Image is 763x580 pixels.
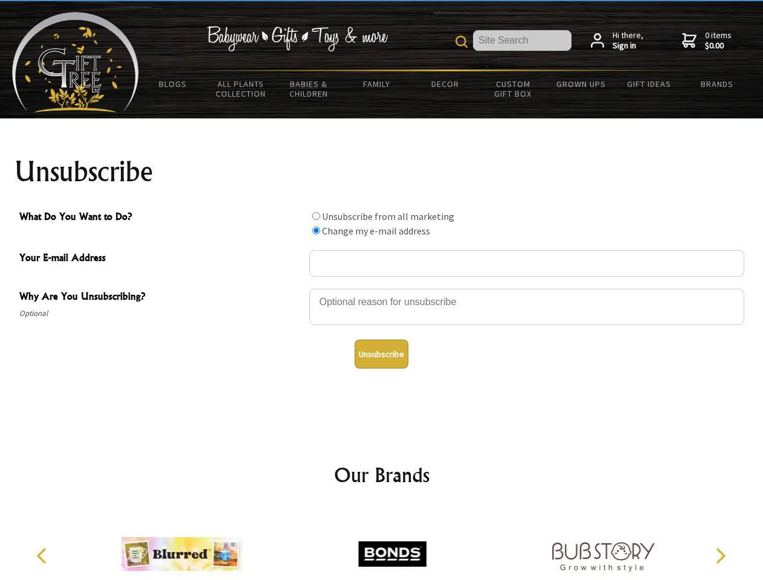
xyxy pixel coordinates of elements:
strong: Sign in [613,40,643,51]
h1: Unsubscribe [14,157,749,186]
h2: Our Brands [24,460,739,489]
span: Why Are You Unsubscribing? [19,289,303,306]
span: What Do You Want to Do? [19,209,303,227]
span: Optional [19,306,303,321]
label: Change my e-mail address [322,225,430,237]
a: Gift Ideas [615,71,683,97]
button: Unsubscribe [355,340,408,369]
a: 0 items$0.00 [682,30,732,51]
a: Custom Gift Box [479,71,547,106]
a: Hi there,Sign in [591,30,643,51]
input: Site Search [473,30,571,51]
a: All Plants Collection [207,71,275,106]
a: Family [343,71,411,97]
span: Your E-mail Address [19,250,303,268]
span: 0 items [705,30,732,51]
a: BLOGS [139,71,207,97]
img: Babywear - Gifts - Toys & more [207,26,388,51]
img: product search [456,36,468,48]
a: Decor [411,71,479,97]
span: Hi there, [613,30,643,51]
button: Previous [30,543,57,569]
input: Your E-mail Address [309,250,744,277]
input: What Do You Want to Do? [312,227,320,234]
a: Grown Ups [547,71,615,97]
strong: $0.00 [705,40,732,51]
input: What Do You Want to Do? [312,212,320,220]
label: Unsubscribe from all marketing [322,210,454,222]
textarea: Why Are You Unsubscribing? [309,289,744,325]
button: Next [707,543,733,569]
a: Brands [683,71,752,97]
img: Babyware - Gifts - Toys and more... [12,12,139,112]
a: Babies & Children [275,71,343,106]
